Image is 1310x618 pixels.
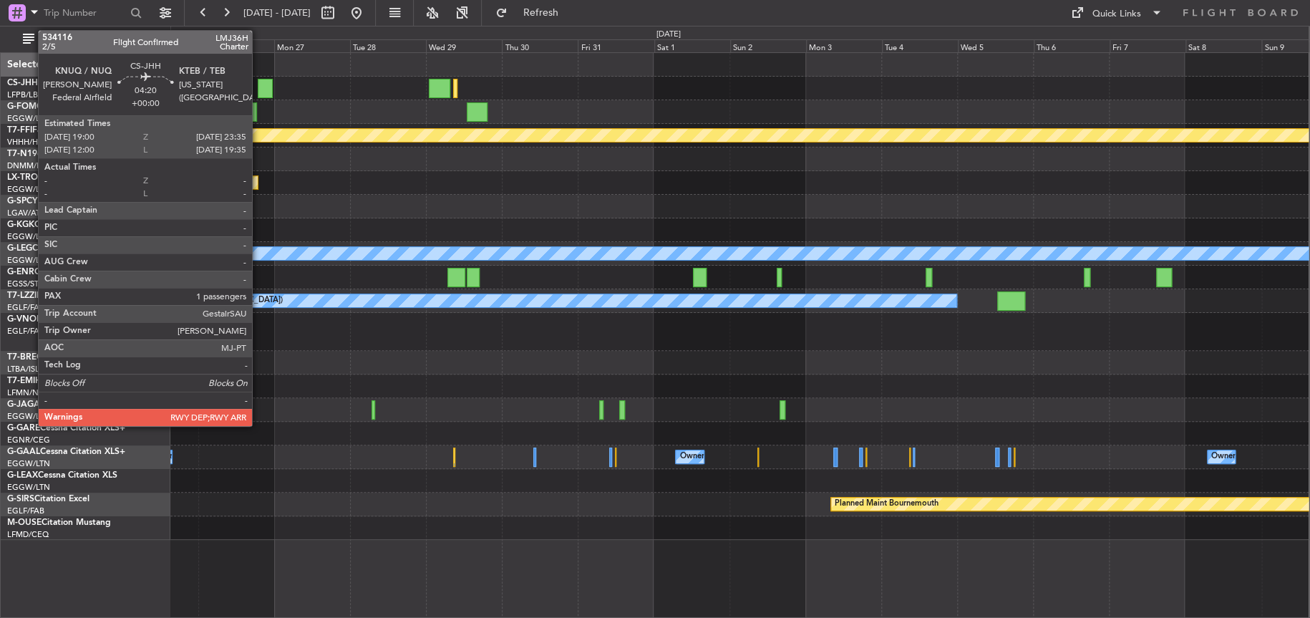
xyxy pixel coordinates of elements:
span: G-GAAL [7,448,40,456]
a: DNMM/LOS [7,160,52,171]
div: Mon 3 [806,39,882,52]
a: EGSS/STN [7,279,45,289]
div: [DATE] [173,29,198,41]
a: EGGW/LTN [7,255,50,266]
span: Refresh [510,8,571,18]
span: G-ENRG [7,268,41,276]
div: Wed 5 [958,39,1034,52]
div: Owner [679,446,704,468]
a: G-SIRSCitation Excel [7,495,89,503]
span: LX-TRO [7,173,38,182]
a: EGGW/LTN [7,231,50,242]
a: G-JAGAPhenom 300 [7,400,90,409]
span: G-KGKG [7,221,41,229]
a: T7-EMIHawker 900XP [7,377,94,385]
button: Quick Links [1064,1,1170,24]
a: EGGW/LTN [7,411,50,422]
span: G-LEAX [7,471,38,480]
span: G-VNOR [7,315,42,324]
div: Planned Maint Bournemouth [835,493,938,515]
div: Tue 4 [882,39,958,52]
a: LTBA/ISL [7,364,39,375]
button: All Aircraft [16,28,155,51]
a: LFPB/LBG [7,90,44,100]
a: LFMD/CEQ [7,529,49,540]
a: VHHH/HKG [7,137,49,148]
a: EGLF/FAB [7,326,44,337]
span: All Aircraft [37,34,151,44]
a: EGGW/LTN [7,184,50,195]
div: Tue 28 [350,39,426,52]
div: Sun 26 [198,39,274,52]
div: Wed 29 [426,39,502,52]
a: EGGW/LTN [7,482,50,493]
div: [DATE] [656,29,681,41]
div: Quick Links [1092,7,1141,21]
input: Trip Number [44,2,126,24]
a: T7-LZZIPraetor 600 [7,291,84,300]
span: G-SPCY [7,197,38,206]
span: G-GARE [7,424,40,433]
a: G-FOMOGlobal 6000 [7,102,92,111]
button: Refresh [489,1,575,24]
a: G-LEGCLegacy 600 [7,244,84,253]
a: G-VNORChallenger 650 [7,315,104,324]
div: Thu 6 [1034,39,1110,52]
a: G-ENRGPraetor 600 [7,268,89,276]
div: Sun 2 [730,39,806,52]
a: T7-N1960Legacy 650 [7,150,93,158]
span: M-OUSE [7,518,42,527]
span: G-JAGA [7,400,40,409]
span: T7-N1960 [7,150,47,158]
span: T7-EMI [7,377,35,385]
span: G-LEGC [7,244,38,253]
a: EGNR/CEG [7,435,50,445]
a: LFMN/NCE [7,387,49,398]
a: T7-BREChallenger 604 [7,353,98,362]
div: Fri 7 [1110,39,1185,52]
a: EGGW/LTN [7,113,50,124]
a: LGAV/ATH [7,208,46,218]
span: [DATE] - [DATE] [243,6,311,19]
span: T7-BRE [7,353,37,362]
div: Sat 1 [654,39,730,52]
div: Sat 8 [1185,39,1261,52]
div: Owner [1211,446,1236,468]
div: Fri 31 [578,39,654,52]
span: CS-JHH [7,79,38,87]
a: G-GARECessna Citation XLS+ [7,424,125,433]
span: G-FOMO [7,102,44,111]
div: Mon 27 [274,39,350,52]
a: G-SPCYLegacy 650 [7,197,84,206]
span: T7-LZZI [7,291,37,300]
a: M-OUSECitation Mustang [7,518,111,527]
a: G-KGKGLegacy 600 [7,221,87,229]
span: T7-FFI [7,126,32,135]
a: T7-FFIFalcon 7X [7,126,72,135]
a: CS-JHHGlobal 6000 [7,79,87,87]
a: G-GAALCessna Citation XLS+ [7,448,125,456]
a: EGGW/LTN [7,458,50,469]
a: G-LEAXCessna Citation XLS [7,471,117,480]
a: EGLF/FAB [7,302,44,313]
div: Thu 30 [502,39,578,52]
a: LX-TROLegacy 650 [7,173,84,182]
span: G-SIRS [7,495,34,503]
a: EGLF/FAB [7,506,44,516]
